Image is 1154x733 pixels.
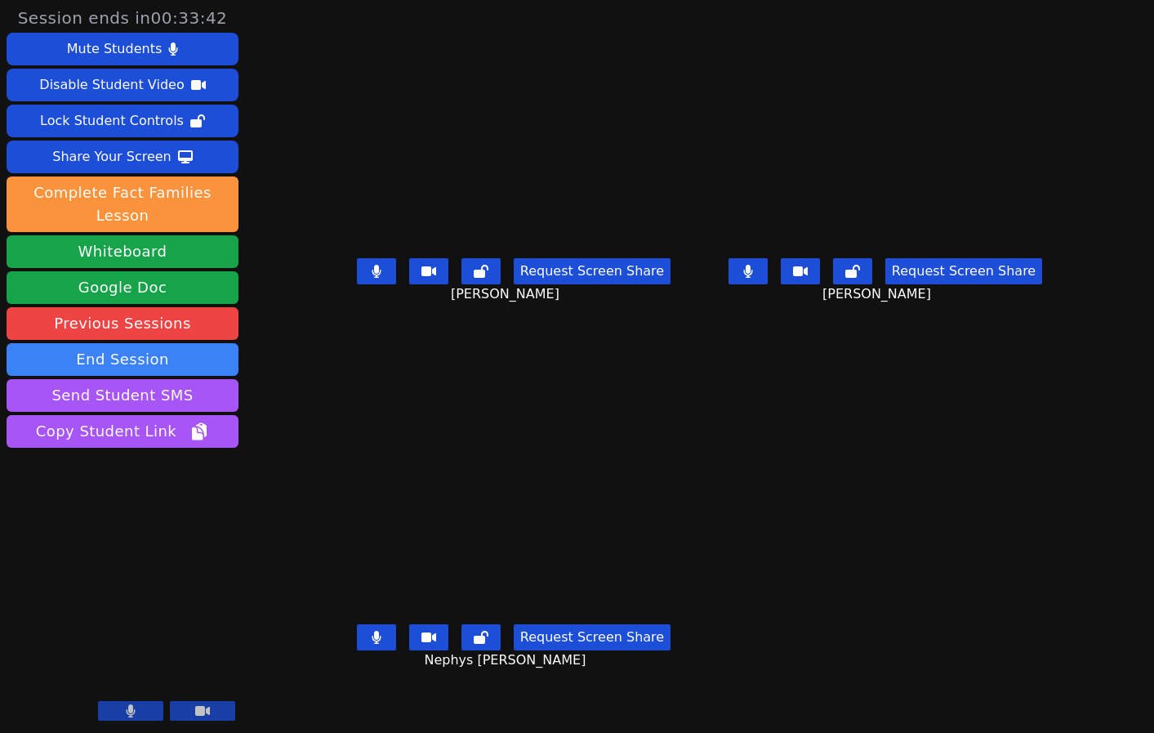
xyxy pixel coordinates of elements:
span: Nephys [PERSON_NAME] [424,650,590,670]
button: Complete Fact Families Lesson [7,177,238,232]
span: Session ends in [18,7,228,29]
button: Mute Students [7,33,238,65]
button: Request Screen Share [514,258,671,284]
button: Disable Student Video [7,69,238,101]
button: Request Screen Share [885,258,1042,284]
a: Previous Sessions [7,307,238,340]
div: Mute Students [67,36,162,62]
span: [PERSON_NAME] [451,284,564,304]
time: 00:33:42 [151,8,228,28]
button: Whiteboard [7,235,238,268]
button: Send Student SMS [7,379,238,412]
button: Request Screen Share [514,624,671,650]
div: Share Your Screen [52,144,172,170]
div: Lock Student Controls [40,108,184,134]
div: Disable Student Video [39,72,184,98]
button: Share Your Screen [7,141,238,173]
button: Lock Student Controls [7,105,238,137]
a: Google Doc [7,271,238,304]
button: End Session [7,343,238,376]
span: [PERSON_NAME] [822,284,935,304]
span: Copy Student Link [36,420,209,443]
button: Copy Student Link [7,415,238,448]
